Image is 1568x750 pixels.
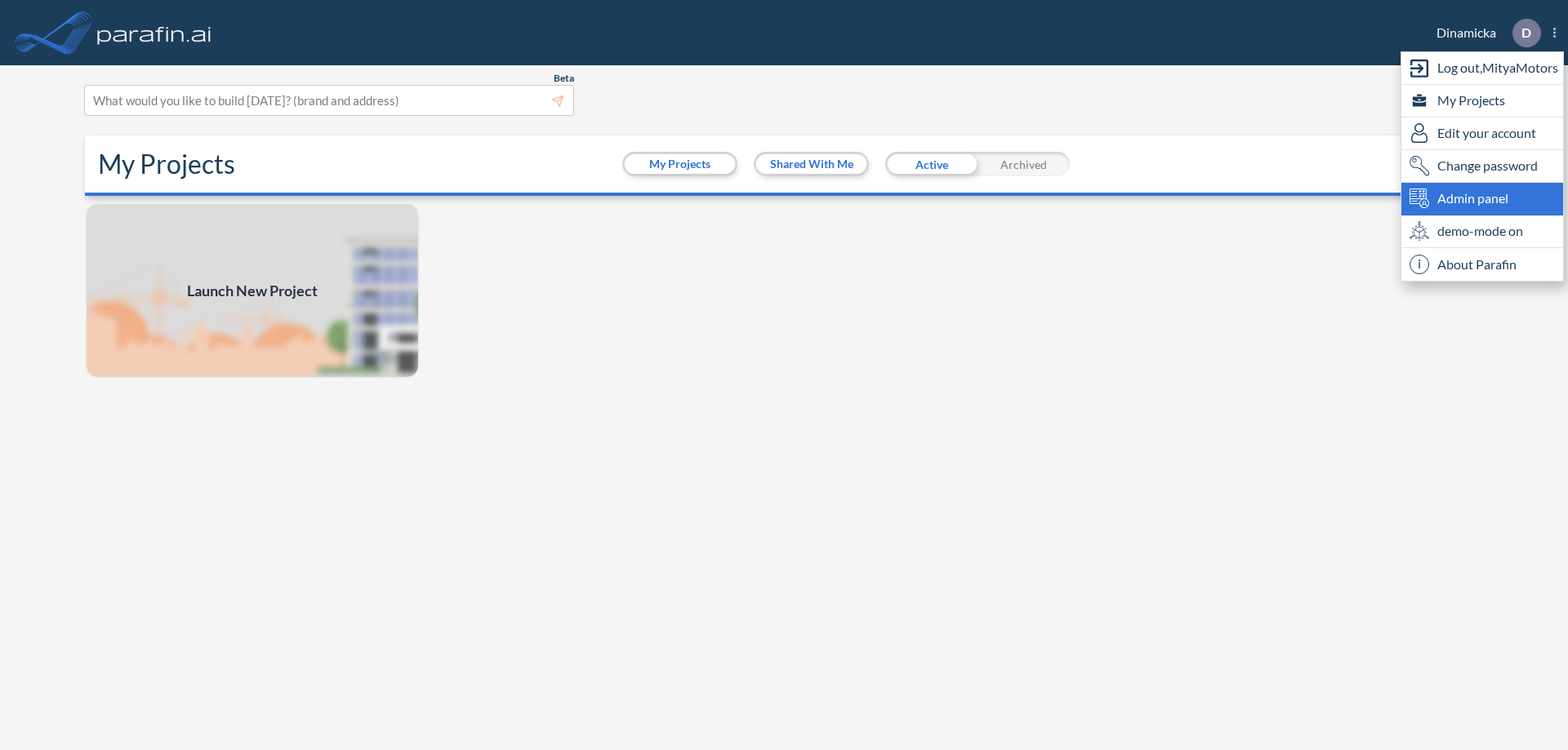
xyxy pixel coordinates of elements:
span: Launch New Project [187,280,318,302]
a: Launch New Project [85,202,420,379]
div: Archived [978,152,1070,176]
p: D [1521,25,1531,40]
img: logo [94,16,215,49]
span: demo-mode on [1437,221,1523,241]
span: Log out, MityaMotors [1437,58,1558,78]
span: Edit your account [1437,123,1536,143]
div: demo-mode on [1401,215,1563,248]
div: Edit user [1401,118,1563,150]
span: Admin panel [1437,189,1508,208]
button: My Projects [625,154,735,174]
h2: My Projects [98,149,235,180]
span: Beta [554,72,574,85]
div: Active [885,152,978,176]
div: Log out [1401,52,1563,85]
div: About Parafin [1401,248,1563,281]
span: My Projects [1437,91,1505,110]
img: add [85,202,420,379]
span: Change password [1437,156,1538,175]
span: About Parafin [1437,255,1517,274]
div: Change password [1401,150,1563,183]
div: Dinamicka [1412,19,1556,47]
div: My Projects [1401,85,1563,118]
span: i [1410,255,1429,274]
div: Admin panel [1401,183,1563,215]
button: Shared With Me [756,154,866,174]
